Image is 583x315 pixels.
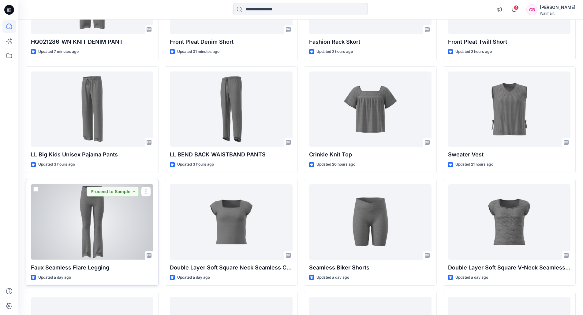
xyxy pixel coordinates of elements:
[540,4,575,11] div: [PERSON_NAME]
[170,263,292,272] p: Double Layer Soft Square Neck Seamless Crop
[448,263,570,272] p: Double Layer Soft Square V-Neck Seamless Crop
[455,161,493,168] p: Updated 21 hours ago
[448,150,570,159] p: Sweater Vest
[170,150,292,159] p: LL BEND BACK WAISTBAND PANTS
[540,11,575,16] div: Walmart
[316,161,355,168] p: Updated 20 hours ago
[170,71,292,147] a: LL BEND BACK WAISTBAND PANTS
[38,161,75,168] p: Updated 3 hours ago
[455,49,492,55] p: Updated 2 hours ago
[177,161,214,168] p: Updated 3 hours ago
[31,71,153,147] a: LL Big Kids Unisex Pajama Pants
[31,184,153,260] a: Faux Seamless Flare Legging
[309,38,432,46] p: Fashion Rack Skort
[316,49,353,55] p: Updated 2 hours ago
[309,184,432,260] a: Seamless Biker Shorts
[448,38,570,46] p: Front Pleat Twill Short
[309,71,432,147] a: Crinkle Knit Top
[514,5,519,10] span: 4
[31,150,153,159] p: LL Big Kids Unisex Pajama Pants
[177,49,219,55] p: Updated 31 minutes ago
[448,71,570,147] a: Sweater Vest
[309,263,432,272] p: Seamless Biker Shorts
[170,184,292,260] a: Double Layer Soft Square Neck Seamless Crop
[448,184,570,260] a: Double Layer Soft Square V-Neck Seamless Crop
[170,38,292,46] p: Front Pleat Denim Short
[309,150,432,159] p: Crinkle Knit Top
[526,4,537,15] div: CB
[316,274,349,281] p: Updated a day ago
[455,274,488,281] p: Updated a day ago
[31,263,153,272] p: Faux Seamless Flare Legging
[38,274,71,281] p: Updated a day ago
[38,49,79,55] p: Updated 7 minutes ago
[31,38,153,46] p: HQ021286_WN KNIT DENIM PANT
[177,274,210,281] p: Updated a day ago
